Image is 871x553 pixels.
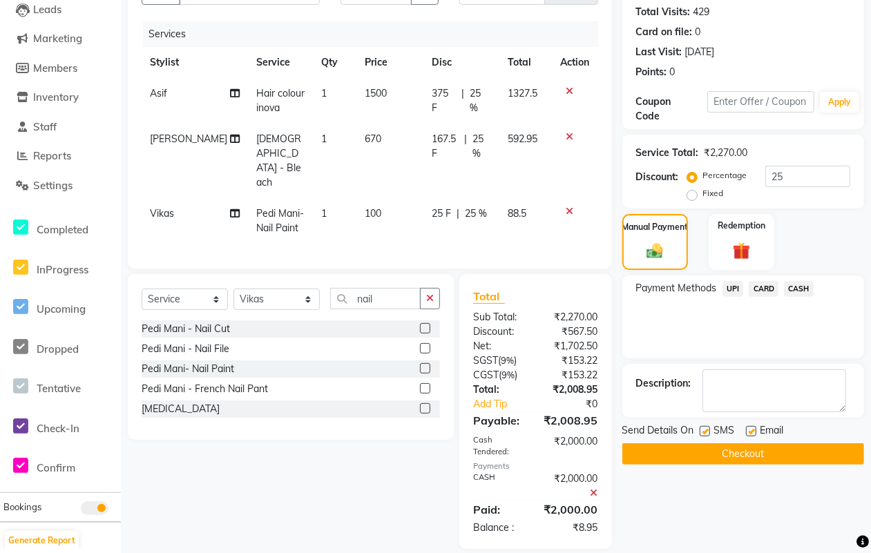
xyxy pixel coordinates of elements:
[150,133,227,145] span: [PERSON_NAME]
[3,501,41,512] span: Bookings
[256,133,301,188] span: [DEMOGRAPHIC_DATA] - Bleach
[33,149,71,162] span: Reports
[463,368,535,382] div: ( )
[508,87,537,99] span: 1327.5
[142,47,248,78] th: Stylist
[321,133,327,145] span: 1
[37,302,86,316] span: Upcoming
[636,5,691,19] div: Total Visits:
[642,242,668,260] img: _cash.svg
[718,220,765,232] label: Redemption
[463,310,535,324] div: Sub Total:
[463,412,534,429] div: Payable:
[501,355,514,366] span: 9%
[463,353,535,368] div: ( )
[432,132,459,161] span: 167.5 F
[142,362,234,376] div: Pedi Mani- Nail Paint
[37,461,75,474] span: Confirm
[470,86,491,115] span: 25 %
[508,207,526,220] span: 88.5
[256,87,305,114] span: Hair colour inova
[463,472,535,501] div: CASH
[727,240,756,262] img: _gift.svg
[3,178,117,194] a: Settings
[463,434,535,458] div: Cash Tendered:
[37,342,79,356] span: Dropped
[37,422,79,435] span: Check-In
[535,324,608,339] div: ₹567.50
[705,146,748,160] div: ₹2,270.00
[142,342,229,356] div: Pedi Mani - Nail File
[535,434,608,458] div: ₹2,000.00
[636,65,667,79] div: Points:
[142,382,268,396] div: Pedi Mani - French Nail Pant
[722,281,744,297] span: UPI
[423,47,499,78] th: Disc
[321,87,327,99] span: 1
[622,221,688,233] label: Manual Payment
[707,91,814,113] input: Enter Offer / Coupon Code
[3,61,117,77] a: Members
[457,206,459,221] span: |
[535,353,608,368] div: ₹153.22
[636,95,707,124] div: Coupon Code
[248,47,314,78] th: Service
[473,369,499,381] span: CGST
[356,47,423,78] th: Price
[463,501,534,518] div: Paid:
[463,382,535,397] div: Total:
[33,179,73,192] span: Settings
[473,289,505,304] span: Total
[256,207,304,234] span: Pedi Mani- Nail Paint
[473,354,498,367] span: SGST
[37,382,81,395] span: Tentative
[33,120,57,133] span: Staff
[535,368,608,382] div: ₹153.22
[760,423,784,440] span: Email
[535,339,608,353] div: ₹1,702.50
[463,521,535,535] div: Balance :
[365,207,381,220] span: 100
[3,2,117,18] a: Leads
[321,207,327,220] span: 1
[365,87,387,99] span: 1500
[685,45,715,59] div: [DATE]
[784,281,814,297] span: CASH
[703,187,724,200] label: Fixed
[432,206,451,221] span: 25 F
[142,322,230,336] div: Pedi Mani - Nail Cut
[33,32,82,45] span: Marketing
[535,521,608,535] div: ₹8.95
[534,501,609,518] div: ₹2,000.00
[473,460,598,472] div: Payments
[622,423,694,440] span: Send Details On
[330,288,421,309] input: Search or Scan
[37,223,88,236] span: Completed
[696,25,701,39] div: 0
[33,3,61,16] span: Leads
[150,87,167,99] span: Asif
[508,133,537,145] span: 592.95
[143,21,609,47] div: Services
[670,65,676,79] div: 0
[553,47,598,78] th: Action
[150,207,174,220] span: Vikas
[461,86,464,115] span: |
[465,206,487,221] span: 25 %
[636,376,691,391] div: Description:
[33,90,79,104] span: Inventory
[463,397,548,411] a: Add Tip
[3,119,117,135] a: Staff
[636,170,679,184] div: Discount:
[142,402,220,416] div: [MEDICAL_DATA]
[749,281,778,297] span: CARD
[3,148,117,164] a: Reports
[365,133,381,145] span: 670
[820,92,859,113] button: Apply
[465,132,468,161] span: |
[636,146,699,160] div: Service Total:
[703,169,747,182] label: Percentage
[463,324,535,339] div: Discount:
[548,397,609,411] div: ₹0
[3,90,117,106] a: Inventory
